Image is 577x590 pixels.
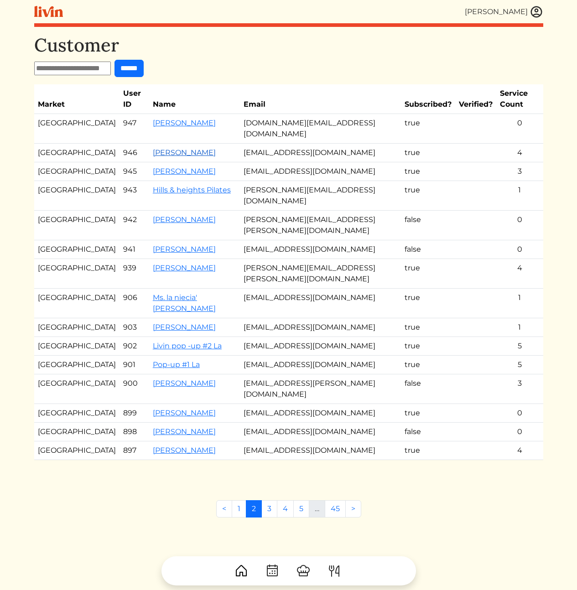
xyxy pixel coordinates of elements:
td: 903 [120,318,149,337]
td: [GEOGRAPHIC_DATA] [34,144,120,162]
a: Hills & heights Pilates [153,186,231,194]
td: 1 [496,289,543,318]
a: [PERSON_NAME] [153,167,216,176]
td: 0 [496,211,543,240]
a: Ms. la niecia' [PERSON_NAME] [153,293,216,313]
td: [GEOGRAPHIC_DATA] [34,356,120,374]
td: [GEOGRAPHIC_DATA] [34,318,120,337]
a: [PERSON_NAME] [153,379,216,388]
td: 1 [496,318,543,337]
a: 45 [325,500,346,518]
td: 897 [120,441,149,460]
td: true [401,181,455,211]
td: 945 [120,162,149,181]
img: livin-logo-a0d97d1a881af30f6274990eb6222085a2533c92bbd1e4f22c21b4f0d0e3210c.svg [34,6,63,17]
a: [PERSON_NAME] [153,245,216,254]
a: [PERSON_NAME] [153,427,216,436]
td: true [401,337,455,356]
td: [EMAIL_ADDRESS][DOMAIN_NAME] [240,404,401,423]
td: 5 [496,337,543,356]
td: true [401,162,455,181]
th: Market [34,84,120,114]
td: 906 [120,289,149,318]
img: ForkKnife-55491504ffdb50bab0c1e09e7649658475375261d09fd45db06cec23bce548bf.svg [327,564,342,578]
td: true [401,441,455,460]
td: false [401,423,455,441]
td: [GEOGRAPHIC_DATA] [34,337,120,356]
th: User ID [120,84,149,114]
div: [PERSON_NAME] [465,6,528,17]
td: 3 [496,162,543,181]
td: true [401,259,455,289]
td: 5 [496,356,543,374]
td: 943 [120,181,149,211]
td: 946 [120,144,149,162]
td: [PERSON_NAME][EMAIL_ADDRESS][DOMAIN_NAME] [240,181,401,211]
td: 4 [496,144,543,162]
td: 898 [120,423,149,441]
td: [GEOGRAPHIC_DATA] [34,114,120,144]
td: [GEOGRAPHIC_DATA] [34,404,120,423]
td: [DOMAIN_NAME][EMAIL_ADDRESS][DOMAIN_NAME] [240,114,401,144]
a: 1 [232,500,246,518]
td: 0 [496,404,543,423]
td: [EMAIL_ADDRESS][DOMAIN_NAME] [240,337,401,356]
a: [PERSON_NAME] [153,409,216,417]
a: Previous [216,500,232,518]
td: 939 [120,259,149,289]
td: 0 [496,240,543,259]
img: ChefHat-a374fb509e4f37eb0702ca99f5f64f3b6956810f32a249b33092029f8484b388.svg [296,564,311,578]
td: [GEOGRAPHIC_DATA] [34,289,120,318]
td: 947 [120,114,149,144]
th: Name [149,84,240,114]
td: 902 [120,337,149,356]
td: [EMAIL_ADDRESS][DOMAIN_NAME] [240,318,401,337]
td: [EMAIL_ADDRESS][DOMAIN_NAME] [240,423,401,441]
td: [EMAIL_ADDRESS][DOMAIN_NAME] [240,356,401,374]
img: user_account-e6e16d2ec92f44fc35f99ef0dc9cddf60790bfa021a6ecb1c896eb5d2907b31c.svg [530,5,543,19]
a: Pop-up #1 La [153,360,200,369]
nav: Pages [216,500,361,525]
h1: Customer [34,34,543,56]
td: [GEOGRAPHIC_DATA] [34,240,120,259]
td: true [401,404,455,423]
td: [GEOGRAPHIC_DATA] [34,441,120,460]
td: 942 [120,211,149,240]
td: 1 [496,181,543,211]
th: Email [240,84,401,114]
td: [EMAIL_ADDRESS][PERSON_NAME][DOMAIN_NAME] [240,374,401,404]
td: [EMAIL_ADDRESS][DOMAIN_NAME] [240,162,401,181]
td: true [401,114,455,144]
a: 2 [246,500,262,518]
td: true [401,289,455,318]
td: true [401,356,455,374]
td: [GEOGRAPHIC_DATA] [34,181,120,211]
td: [EMAIL_ADDRESS][DOMAIN_NAME] [240,289,401,318]
td: [PERSON_NAME][EMAIL_ADDRESS][PERSON_NAME][DOMAIN_NAME] [240,211,401,240]
th: Verified? [455,84,496,114]
td: 0 [496,114,543,144]
img: House-9bf13187bcbb5817f509fe5e7408150f90897510c4275e13d0d5fca38e0b5951.svg [234,564,249,578]
td: 899 [120,404,149,423]
td: [EMAIL_ADDRESS][DOMAIN_NAME] [240,144,401,162]
a: [PERSON_NAME] [153,119,216,127]
td: 4 [496,259,543,289]
td: 3 [496,374,543,404]
a: Livin pop -up #2 La [153,342,222,350]
td: [EMAIL_ADDRESS][DOMAIN_NAME] [240,441,401,460]
td: false [401,211,455,240]
td: [GEOGRAPHIC_DATA] [34,374,120,404]
td: [GEOGRAPHIC_DATA] [34,162,120,181]
td: 4 [496,441,543,460]
td: 900 [120,374,149,404]
td: false [401,374,455,404]
a: [PERSON_NAME] [153,446,216,455]
a: Next [345,500,361,518]
td: true [401,144,455,162]
td: [GEOGRAPHIC_DATA] [34,259,120,289]
th: Subscribed? [401,84,455,114]
a: 5 [293,500,309,518]
a: [PERSON_NAME] [153,148,216,157]
td: [GEOGRAPHIC_DATA] [34,423,120,441]
a: [PERSON_NAME] [153,323,216,331]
